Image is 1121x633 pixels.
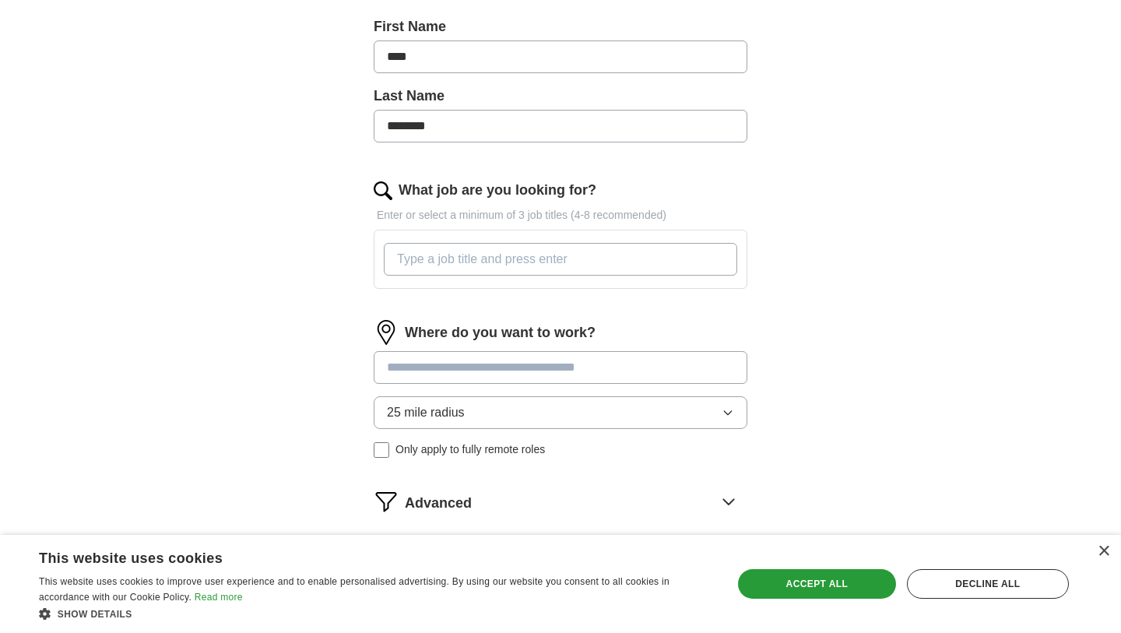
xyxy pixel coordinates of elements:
input: Type a job title and press enter [384,243,737,276]
a: Read more, opens a new window [195,592,243,603]
img: filter [374,489,399,514]
div: Show details [39,606,712,621]
button: 25 mile radius [374,396,747,429]
span: Only apply to fully remote roles [395,441,545,458]
span: This website uses cookies to improve user experience and to enable personalised advertising. By u... [39,576,669,603]
span: Show details [58,609,132,620]
label: Where do you want to work? [405,322,596,343]
div: Accept all [738,569,896,599]
span: 25 mile radius [387,403,465,422]
label: First Name [374,16,747,37]
img: location.png [374,320,399,345]
label: Last Name [374,86,747,107]
span: Advanced [405,493,472,514]
input: Only apply to fully remote roles [374,442,389,458]
img: search.png [374,181,392,200]
label: What job are you looking for? [399,180,596,201]
div: Decline all [907,569,1069,599]
p: Enter or select a minimum of 3 job titles (4-8 recommended) [374,207,747,223]
div: Close [1098,546,1109,557]
div: This website uses cookies [39,544,673,568]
